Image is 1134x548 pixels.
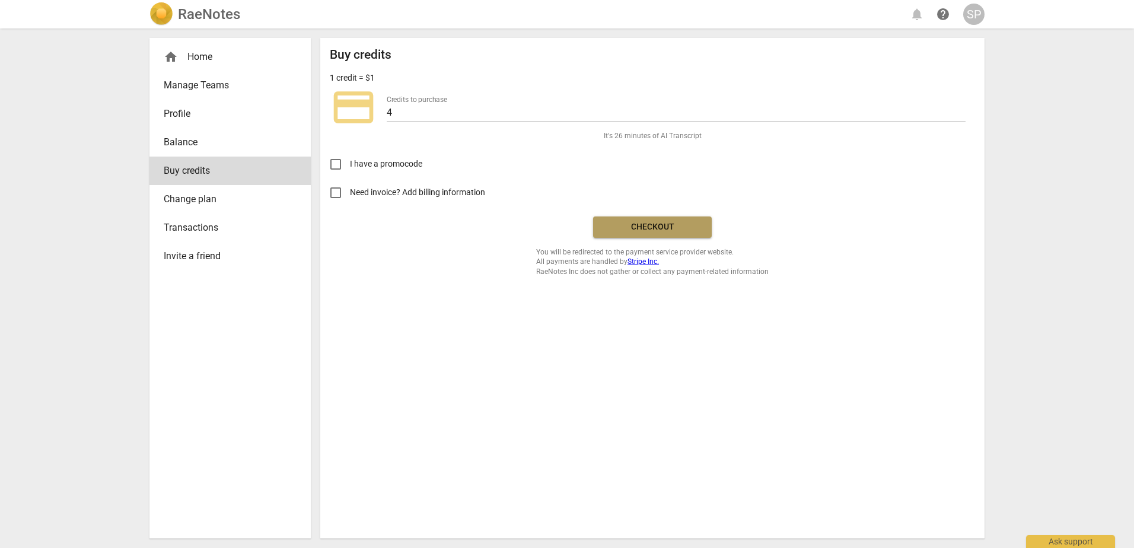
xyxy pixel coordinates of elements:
a: LogoRaeNotes [149,2,240,26]
span: help [936,7,950,21]
a: Balance [149,128,311,157]
div: Home [164,50,287,64]
span: home [164,50,178,64]
a: Buy credits [149,157,311,185]
div: Home [149,43,311,71]
span: You will be redirected to the payment service provider website. All payments are handled by RaeNo... [536,247,769,277]
a: Stripe Inc. [627,257,659,266]
span: Balance [164,135,287,149]
a: Invite a friend [149,242,311,270]
img: Logo [149,2,173,26]
span: It's 26 minutes of AI Transcript [604,131,702,141]
span: Need invoice? Add billing information [350,186,487,199]
span: Change plan [164,192,287,206]
div: Ask support [1026,535,1115,548]
span: credit_card [330,84,377,131]
span: Buy credits [164,164,287,178]
a: Profile [149,100,311,128]
span: Invite a friend [164,249,287,263]
h2: Buy credits [330,47,391,62]
label: Credits to purchase [387,96,447,103]
button: Checkout [593,216,712,238]
span: Transactions [164,221,287,235]
span: Profile [164,107,287,121]
a: Help [932,4,954,25]
span: I have a promocode [350,158,422,170]
h2: RaeNotes [178,6,240,23]
button: SP [963,4,985,25]
span: Manage Teams [164,78,287,93]
a: Transactions [149,214,311,242]
a: Change plan [149,185,311,214]
span: Checkout [603,221,702,233]
a: Manage Teams [149,71,311,100]
p: 1 credit = $1 [330,72,375,84]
